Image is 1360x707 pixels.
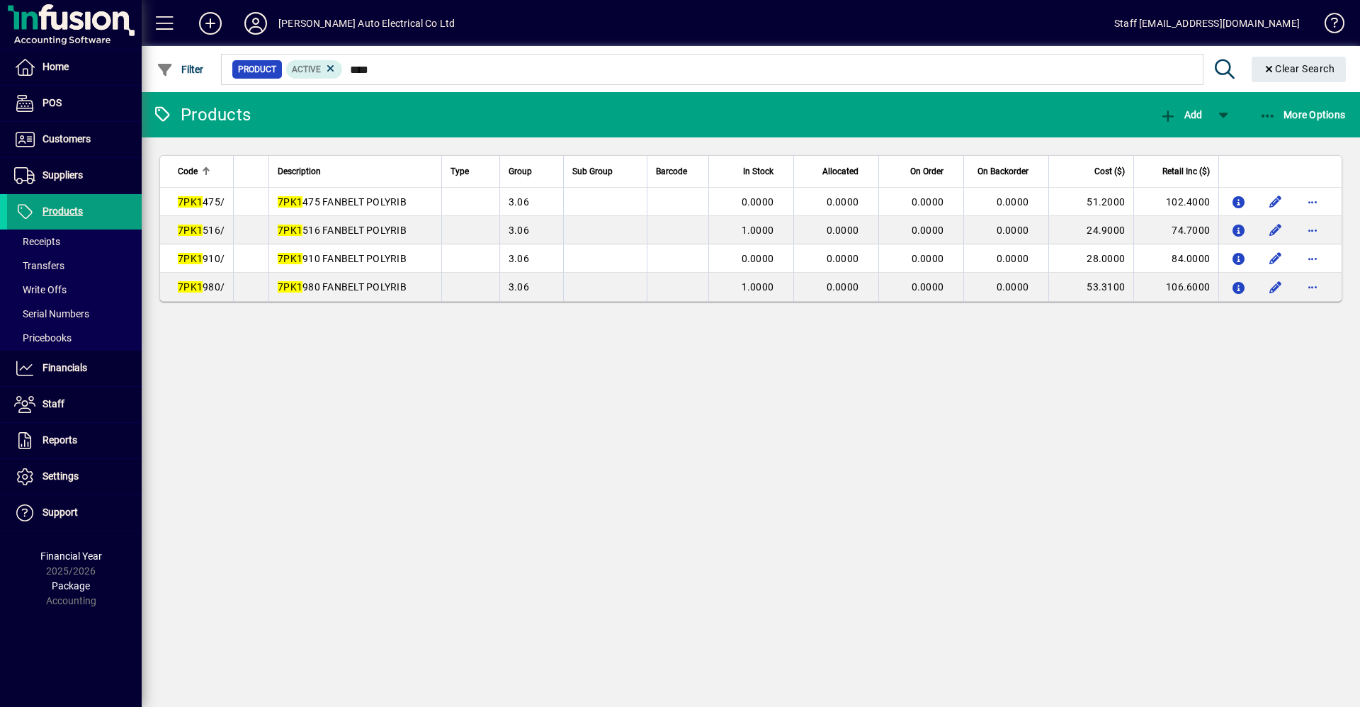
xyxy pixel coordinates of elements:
[572,164,613,179] span: Sub Group
[42,61,69,72] span: Home
[278,164,433,179] div: Description
[42,169,83,181] span: Suppliers
[278,225,407,236] span: 516 FANBELT POLYRIB
[718,164,786,179] div: In Stock
[1301,191,1324,213] button: More options
[973,164,1041,179] div: On Backorder
[7,387,142,422] a: Staff
[912,253,944,264] span: 0.0000
[7,423,142,458] a: Reports
[827,225,859,236] span: 0.0000
[1263,63,1335,74] span: Clear Search
[1133,244,1218,273] td: 84.0000
[42,97,62,108] span: POS
[14,332,72,344] span: Pricebooks
[286,60,343,79] mat-chip: Activation Status: Active
[1259,109,1346,120] span: More Options
[7,495,142,531] a: Support
[52,580,90,592] span: Package
[7,254,142,278] a: Transfers
[912,225,944,236] span: 0.0000
[997,196,1029,208] span: 0.0000
[7,122,142,157] a: Customers
[7,326,142,350] a: Pricebooks
[827,253,859,264] span: 0.0000
[450,164,469,179] span: Type
[1048,273,1133,301] td: 53.3100
[742,225,774,236] span: 1.0000
[1264,219,1287,242] button: Edit
[1314,3,1342,49] a: Knowledge Base
[1133,188,1218,216] td: 102.4000
[1252,57,1347,82] button: Clear
[42,507,78,518] span: Support
[1264,276,1287,298] button: Edit
[742,253,774,264] span: 0.0000
[7,86,142,121] a: POS
[42,133,91,145] span: Customers
[178,196,203,208] em: 7PK1
[178,253,203,264] em: 7PK1
[278,196,302,208] em: 7PK1
[7,158,142,193] a: Suppliers
[450,164,491,179] div: Type
[827,196,859,208] span: 0.0000
[1301,219,1324,242] button: More options
[1133,273,1218,301] td: 106.6000
[178,253,225,264] span: 910/
[40,550,102,562] span: Financial Year
[42,205,83,217] span: Products
[509,196,529,208] span: 3.06
[278,253,302,264] em: 7PK1
[238,62,276,77] span: Product
[278,281,302,293] em: 7PK1
[997,225,1029,236] span: 0.0000
[997,253,1029,264] span: 0.0000
[14,260,64,271] span: Transfers
[1301,247,1324,270] button: More options
[278,253,407,264] span: 910 FANBELT POLYRIB
[7,459,142,494] a: Settings
[1264,247,1287,270] button: Edit
[509,164,532,179] span: Group
[509,253,529,264] span: 3.06
[14,284,67,295] span: Write Offs
[1048,188,1133,216] td: 51.2000
[1256,102,1349,128] button: More Options
[742,196,774,208] span: 0.0000
[656,164,700,179] div: Barcode
[509,164,555,179] div: Group
[152,103,251,126] div: Products
[888,164,956,179] div: On Order
[233,11,278,36] button: Profile
[42,398,64,409] span: Staff
[1301,276,1324,298] button: More options
[278,225,302,236] em: 7PK1
[509,281,529,293] span: 3.06
[7,50,142,85] a: Home
[912,281,944,293] span: 0.0000
[278,196,407,208] span: 475 FANBELT POLYRIB
[178,281,225,293] span: 980/
[1264,191,1287,213] button: Edit
[7,230,142,254] a: Receipts
[1160,109,1202,120] span: Add
[178,225,225,236] span: 516/
[1048,216,1133,244] td: 24.9000
[1133,216,1218,244] td: 74.7000
[743,164,773,179] span: In Stock
[822,164,858,179] span: Allocated
[292,64,321,74] span: Active
[157,64,204,75] span: Filter
[178,225,203,236] em: 7PK1
[1114,12,1300,35] div: Staff [EMAIL_ADDRESS][DOMAIN_NAME]
[656,164,687,179] span: Barcode
[178,164,198,179] span: Code
[7,278,142,302] a: Write Offs
[14,236,60,247] span: Receipts
[803,164,871,179] div: Allocated
[14,308,89,319] span: Serial Numbers
[997,281,1029,293] span: 0.0000
[7,302,142,326] a: Serial Numbers
[509,225,529,236] span: 3.06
